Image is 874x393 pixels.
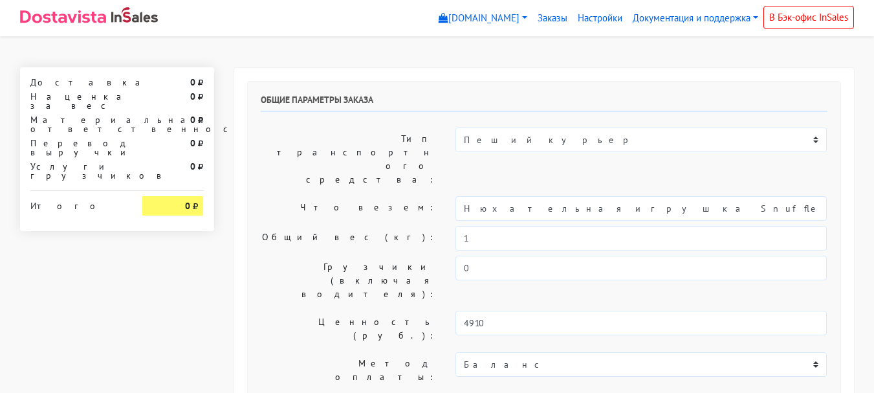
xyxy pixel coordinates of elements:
div: Доставка [21,78,133,87]
a: [DOMAIN_NAME] [433,6,532,31]
strong: 0 [190,161,195,172]
label: Ценность (руб.): [251,311,446,347]
strong: 0 [190,76,195,88]
h6: Общие параметры заказа [261,95,827,112]
img: InSales [111,7,158,23]
div: Итого [30,196,124,210]
label: Что везем: [251,196,446,221]
div: Услуги грузчиков [21,162,133,180]
strong: 0 [190,137,195,149]
a: Настройки [573,6,628,31]
strong: 0 [190,114,195,126]
label: Общий вес (кг): [251,226,446,251]
div: Материальная ответственность [21,115,133,133]
label: Тип транспортного средства: [251,128,446,191]
div: Наценка за вес [21,92,133,110]
label: Грузчики (включая водителя): [251,256,446,306]
strong: 0 [190,91,195,102]
a: Заказы [532,6,573,31]
div: Перевод выручки [21,139,133,157]
img: Dostavista - срочная курьерская служба доставки [20,10,106,23]
strong: 0 [185,200,190,212]
a: В Бэк-офис InSales [763,6,854,29]
a: Документация и поддержка [628,6,763,31]
label: Метод оплаты: [251,352,446,388]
